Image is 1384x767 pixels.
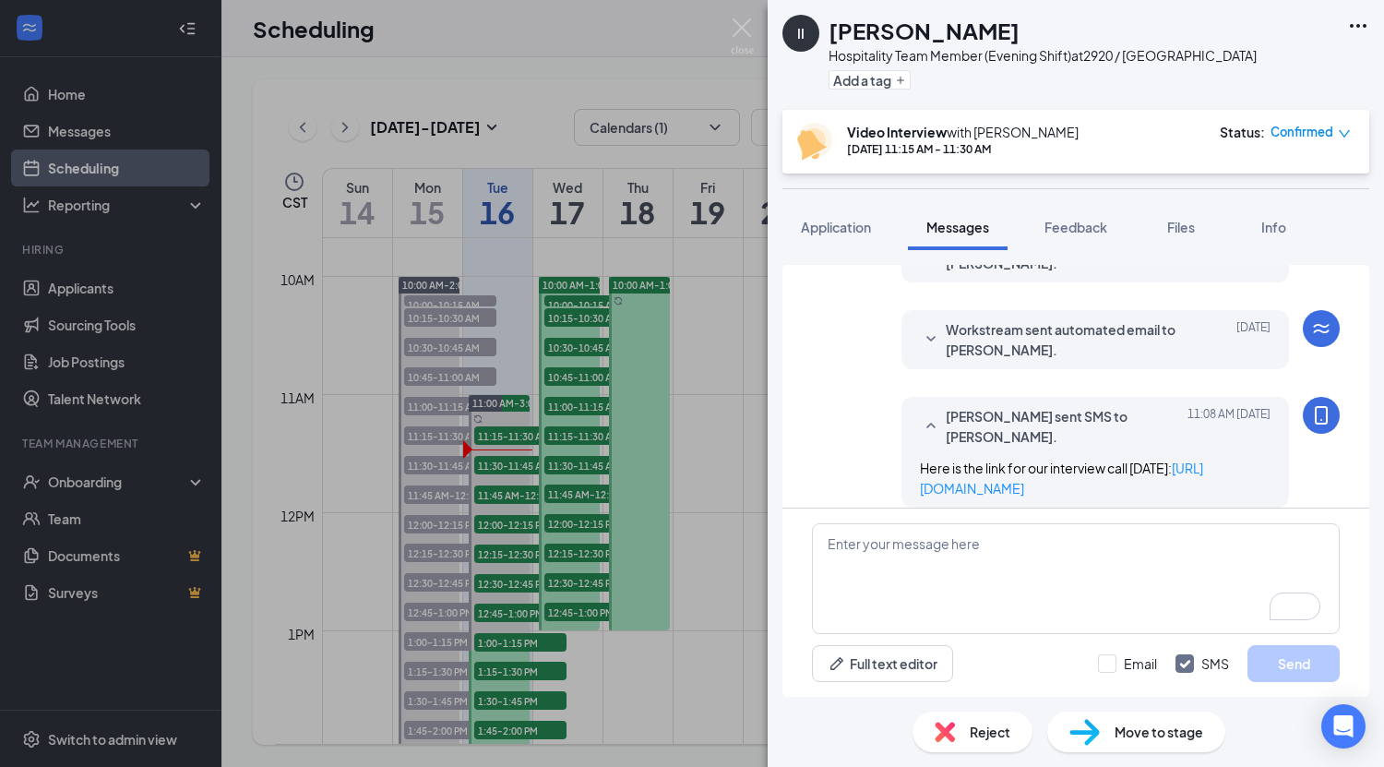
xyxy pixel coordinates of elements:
[920,415,942,437] svg: SmallChevronUp
[1115,722,1203,742] span: Move to stage
[946,319,1187,360] span: Workstream sent automated email to [PERSON_NAME].
[829,70,911,90] button: PlusAdd a tag
[847,123,1079,141] div: with [PERSON_NAME]
[801,219,871,235] span: Application
[1261,219,1286,235] span: Info
[1220,123,1265,141] div: Status :
[829,15,1020,46] h1: [PERSON_NAME]
[812,523,1340,634] textarea: To enrich screen reader interactions, please activate Accessibility in Grammarly extension settings
[1187,406,1271,447] span: [DATE] 11:08 AM
[946,406,1187,447] span: [PERSON_NAME] sent SMS to [PERSON_NAME].
[829,46,1257,65] div: Hospitality Team Member (Evening Shift) at 2920 / [GEOGRAPHIC_DATA]
[970,722,1010,742] span: Reject
[847,141,1079,157] div: [DATE] 11:15 AM - 11:30 AM
[920,329,942,351] svg: SmallChevronDown
[1236,319,1271,360] span: [DATE]
[1321,704,1366,749] div: Open Intercom Messenger
[1044,219,1107,235] span: Feedback
[895,75,906,86] svg: Plus
[1338,127,1351,140] span: down
[1247,645,1340,682] button: Send
[1310,404,1332,426] svg: MobileSms
[1271,123,1333,141] span: Confirmed
[926,219,989,235] span: Messages
[920,460,1203,497] span: Here is the link for our interview call [DATE]:
[797,24,805,42] div: II
[1167,219,1195,235] span: Files
[812,645,953,682] button: Full text editorPen
[828,654,846,673] svg: Pen
[1310,318,1332,340] svg: WorkstreamLogo
[847,124,947,140] b: Video Interview
[1347,15,1369,37] svg: Ellipses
